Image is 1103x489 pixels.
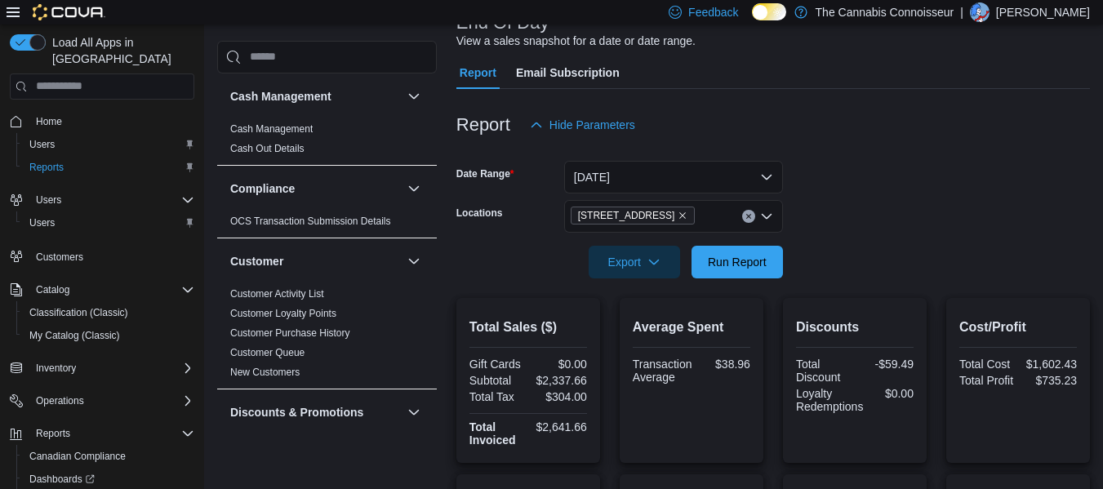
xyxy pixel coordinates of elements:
[230,327,350,339] a: Customer Purchase History
[404,87,424,106] button: Cash Management
[230,88,401,104] button: Cash Management
[578,207,675,224] span: [STREET_ADDRESS]
[688,4,738,20] span: Feedback
[858,358,914,371] div: -$59.49
[29,306,128,319] span: Classification (Classic)
[230,143,305,154] a: Cash Out Details
[29,329,120,342] span: My Catalog (Classic)
[531,374,587,387] div: $2,337.66
[3,244,201,268] button: Customers
[230,88,331,104] h3: Cash Management
[589,246,680,278] button: Export
[36,251,83,264] span: Customers
[29,424,194,443] span: Reports
[23,326,127,345] a: My Catalog (Classic)
[456,33,696,50] div: View a sales snapshot for a date or date range.
[531,390,587,403] div: $304.00
[230,122,313,136] span: Cash Management
[742,210,755,223] button: Clear input
[469,390,525,403] div: Total Tax
[36,283,69,296] span: Catalog
[959,358,1015,371] div: Total Cost
[23,303,135,322] a: Classification (Classic)
[230,404,363,420] h3: Discounts & Promotions
[230,215,391,228] span: OCS Transaction Submission Details
[23,447,132,466] a: Canadian Compliance
[456,115,510,135] h3: Report
[29,138,55,151] span: Users
[3,389,201,412] button: Operations
[230,180,295,197] h3: Compliance
[29,358,82,378] button: Inventory
[230,288,324,300] a: Customer Activity List
[23,213,194,233] span: Users
[29,247,90,267] a: Customers
[23,303,194,322] span: Classification (Classic)
[230,180,401,197] button: Compliance
[698,358,749,371] div: $38.96
[469,318,587,337] h2: Total Sales ($)
[36,193,61,207] span: Users
[217,284,437,389] div: Customer
[960,2,963,22] p: |
[404,179,424,198] button: Compliance
[598,246,670,278] span: Export
[3,357,201,380] button: Inventory
[23,135,194,154] span: Users
[29,280,194,300] span: Catalog
[29,473,95,486] span: Dashboards
[29,190,194,210] span: Users
[996,2,1090,22] p: [PERSON_NAME]
[16,324,201,347] button: My Catalog (Classic)
[230,307,336,320] span: Customer Loyalty Points
[456,167,514,180] label: Date Range
[469,358,525,371] div: Gift Cards
[23,326,194,345] span: My Catalog (Classic)
[456,207,503,220] label: Locations
[230,367,300,378] a: New Customers
[16,445,201,468] button: Canadian Compliance
[230,404,401,420] button: Discounts & Promotions
[404,402,424,422] button: Discounts & Promotions
[708,254,767,270] span: Run Report
[230,346,305,359] span: Customer Queue
[23,158,194,177] span: Reports
[959,374,1015,387] div: Total Profit
[460,56,496,89] span: Report
[29,358,194,378] span: Inventory
[752,3,786,20] input: Dark Mode
[16,301,201,324] button: Classification (Classic)
[33,4,105,20] img: Cova
[36,115,62,128] span: Home
[549,117,635,133] span: Hide Parameters
[469,374,525,387] div: Subtotal
[23,469,194,489] span: Dashboards
[16,156,201,179] button: Reports
[230,216,391,227] a: OCS Transaction Submission Details
[760,210,773,223] button: Open list of options
[633,358,692,384] div: Transaction Average
[796,387,864,413] div: Loyalty Redemptions
[36,427,70,440] span: Reports
[230,438,274,451] span: Discounts
[796,358,852,384] div: Total Discount
[3,278,201,301] button: Catalog
[230,439,274,451] a: Discounts
[230,123,313,135] a: Cash Management
[16,133,201,156] button: Users
[46,34,194,67] span: Load All Apps in [GEOGRAPHIC_DATA]
[23,447,194,466] span: Canadian Compliance
[16,211,201,234] button: Users
[29,450,126,463] span: Canadian Compliance
[404,251,424,271] button: Customer
[959,318,1077,337] h2: Cost/Profit
[230,366,300,379] span: New Customers
[217,119,437,165] div: Cash Management
[816,2,954,22] p: The Cannabis Connoisseur
[23,469,101,489] a: Dashboards
[29,190,68,210] button: Users
[516,56,620,89] span: Email Subscription
[469,420,516,447] strong: Total Invoiced
[571,207,696,224] span: 2-1874 Scugog Street
[531,358,587,371] div: $0.00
